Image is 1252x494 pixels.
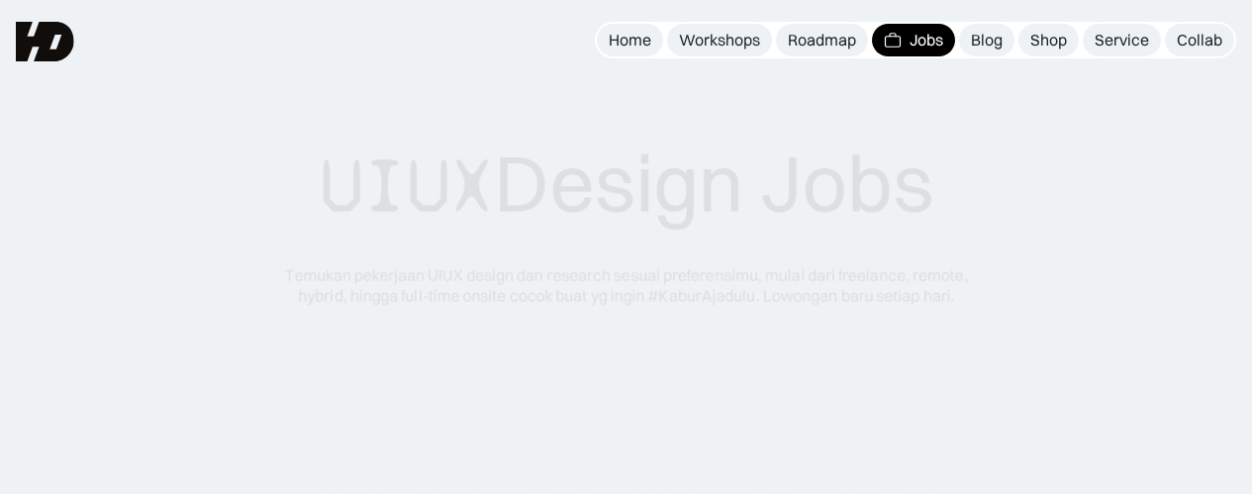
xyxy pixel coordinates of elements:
[597,24,663,56] a: Home
[320,139,494,234] span: UIUX
[1095,30,1149,50] div: Service
[959,24,1014,56] a: Blog
[667,24,772,56] a: Workshops
[1177,30,1222,50] div: Collab
[626,414,662,434] span: 50k+
[320,136,933,234] div: Design Jobs
[776,24,868,56] a: Roadmap
[1083,24,1161,56] a: Service
[270,265,983,307] div: Temukan pekerjaan UIUX design dan research sesuai preferensimu, mulai dari freelance, remote, hyb...
[1018,24,1079,56] a: Shop
[910,30,943,50] div: Jobs
[872,24,955,56] a: Jobs
[788,30,856,50] div: Roadmap
[609,30,651,50] div: Home
[1030,30,1067,50] div: Shop
[679,30,760,50] div: Workshops
[971,30,1003,50] div: Blog
[520,414,732,435] div: Dipercaya oleh designers
[1165,24,1234,56] a: Collab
